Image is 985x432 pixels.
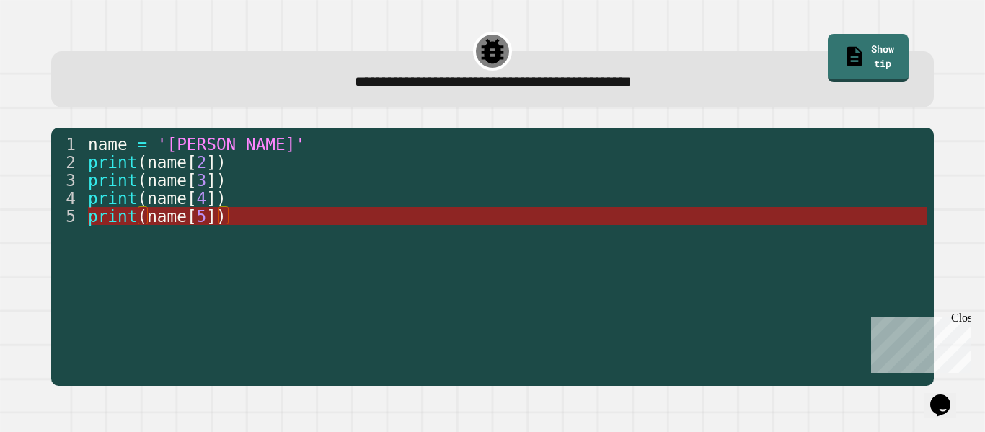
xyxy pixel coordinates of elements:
[197,153,207,172] span: 2
[187,189,197,208] span: [
[88,189,137,208] span: print
[137,189,147,208] span: (
[206,171,226,190] span: ])
[137,135,147,154] span: =
[206,153,226,172] span: ])
[6,6,100,92] div: Chat with us now!Close
[51,135,85,153] div: 1
[88,135,128,154] span: name
[924,374,971,418] iframe: chat widget
[147,153,187,172] span: name
[865,312,971,373] iframe: chat widget
[206,207,226,226] span: ])
[187,171,197,190] span: [
[137,171,147,190] span: (
[157,135,305,154] span: '[PERSON_NAME]'
[147,207,187,226] span: name
[88,207,137,226] span: print
[197,171,207,190] span: 3
[88,171,137,190] span: print
[51,189,85,207] div: 4
[197,189,207,208] span: 4
[828,34,909,82] a: Show tip
[51,207,85,225] div: 5
[137,207,147,226] span: (
[51,153,85,171] div: 2
[51,171,85,189] div: 3
[88,153,137,172] span: print
[147,189,187,208] span: name
[147,171,187,190] span: name
[197,207,207,226] span: 5
[137,153,147,172] span: (
[187,207,197,226] span: [
[187,153,197,172] span: [
[206,189,226,208] span: ])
